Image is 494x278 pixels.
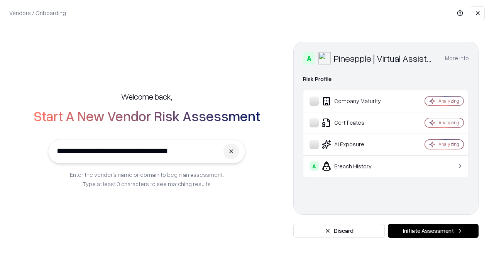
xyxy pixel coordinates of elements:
div: A [303,52,315,64]
p: Enter the vendor’s name or domain to begin an assessment. Type at least 3 characters to see match... [70,170,224,188]
h2: Start A New Vendor Risk Assessment [34,108,260,124]
h5: Welcome back, [121,91,172,102]
button: Discard [293,224,385,238]
div: Analyzing [438,98,459,104]
div: Risk Profile [303,75,469,84]
button: More info [445,51,469,65]
div: Analyzing [438,141,459,147]
div: Certificates [310,118,402,127]
p: Vendors / Onboarding [9,9,66,17]
img: Pineapple | Virtual Assistant Agency [318,52,331,64]
div: Analyzing [438,119,459,126]
div: AI Exposure [310,140,402,149]
button: Initiate Assessment [388,224,479,238]
div: Breach History [310,161,402,171]
div: Pineapple | Virtual Assistant Agency [334,52,436,64]
div: Company Maturity [310,97,402,106]
div: A [310,161,319,171]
